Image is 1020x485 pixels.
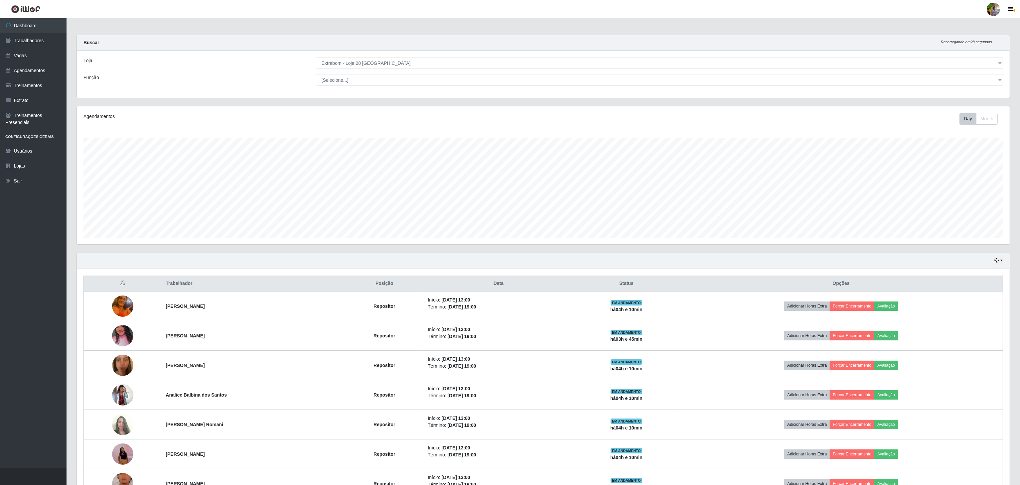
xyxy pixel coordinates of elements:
button: Forçar Encerramento [830,302,874,311]
span: EM ANDAMENTO [611,330,642,335]
button: Forçar Encerramento [830,361,874,370]
strong: Repositor [373,451,395,457]
time: [DATE] 13:00 [442,327,470,332]
th: Data [424,276,573,292]
button: Adicionar Horas Extra [784,302,830,311]
time: [DATE] 19:00 [448,304,476,309]
span: EM ANDAMENTO [611,478,642,483]
button: Day [959,113,976,125]
time: [DATE] 19:00 [448,363,476,369]
li: Término: [428,363,569,370]
strong: há 04 h e 10 min [610,307,643,312]
button: Adicionar Horas Extra [784,331,830,340]
time: [DATE] 13:00 [442,475,470,480]
img: 1748978013900.jpeg [112,346,133,384]
time: [DATE] 19:00 [448,393,476,398]
th: Trabalhador [162,276,345,292]
li: Término: [428,451,569,458]
button: Forçar Encerramento [830,449,874,459]
div: Agendamentos [83,113,461,120]
i: Recarregando em 28 segundos... [941,40,995,44]
button: Avaliação [874,331,898,340]
span: EM ANDAMENTO [611,419,642,424]
strong: [PERSON_NAME] [166,303,205,309]
button: Avaliação [874,390,898,400]
th: Opções [679,276,1003,292]
strong: há 04 h e 10 min [610,396,643,401]
strong: [PERSON_NAME] [166,363,205,368]
li: Término: [428,392,569,399]
img: 1756564983938.jpeg [112,410,133,439]
div: Toolbar with button groups [959,113,1003,125]
strong: há 04 h e 10 min [610,366,643,371]
time: [DATE] 19:00 [448,423,476,428]
li: Início: [428,297,569,303]
button: Avaliação [874,449,898,459]
li: Início: [428,326,569,333]
th: Status [573,276,679,292]
strong: [PERSON_NAME] Romani [166,422,223,427]
strong: Analice Balbina dos Santos [166,392,227,398]
strong: [PERSON_NAME] [166,333,205,338]
button: Forçar Encerramento [830,331,874,340]
li: Início: [428,474,569,481]
button: Forçar Encerramento [830,390,874,400]
time: [DATE] 13:00 [442,297,470,303]
li: Término: [428,303,569,310]
button: Adicionar Horas Extra [784,449,830,459]
li: Início: [428,415,569,422]
img: CoreUI Logo [11,5,41,13]
time: [DATE] 13:00 [442,386,470,391]
img: 1750188779989.jpeg [112,384,133,406]
strong: [PERSON_NAME] [166,451,205,457]
time: [DATE] 13:00 [442,445,470,450]
img: 1751727772715.jpeg [112,431,133,477]
time: [DATE] 19:00 [448,334,476,339]
button: Adicionar Horas Extra [784,361,830,370]
strong: há 04 h e 10 min [610,455,643,460]
li: Término: [428,333,569,340]
label: Loja [83,57,92,64]
img: 1748546544692.jpeg [112,317,133,355]
time: [DATE] 13:00 [442,356,470,362]
button: Adicionar Horas Extra [784,390,830,400]
strong: Buscar [83,40,99,45]
li: Término: [428,422,569,429]
button: Avaliação [874,420,898,429]
li: Início: [428,444,569,451]
strong: Repositor [373,333,395,338]
button: Adicionar Horas Extra [784,420,830,429]
strong: Repositor [373,392,395,398]
span: EM ANDAMENTO [611,448,642,453]
span: EM ANDAMENTO [611,359,642,365]
time: [DATE] 19:00 [448,452,476,457]
button: Month [976,113,998,125]
label: Função [83,74,99,81]
span: EM ANDAMENTO [611,389,642,394]
li: Início: [428,356,569,363]
button: Forçar Encerramento [830,420,874,429]
strong: Repositor [373,422,395,427]
strong: Repositor [373,363,395,368]
span: EM ANDAMENTO [611,300,642,305]
button: Avaliação [874,302,898,311]
strong: Repositor [373,303,395,309]
th: Posição [345,276,424,292]
strong: há 04 h e 10 min [610,425,643,430]
li: Início: [428,385,569,392]
img: 1744940135172.jpeg [112,292,133,320]
div: First group [959,113,998,125]
time: [DATE] 13:00 [442,416,470,421]
strong: há 03 h e 45 min [610,336,643,342]
button: Avaliação [874,361,898,370]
